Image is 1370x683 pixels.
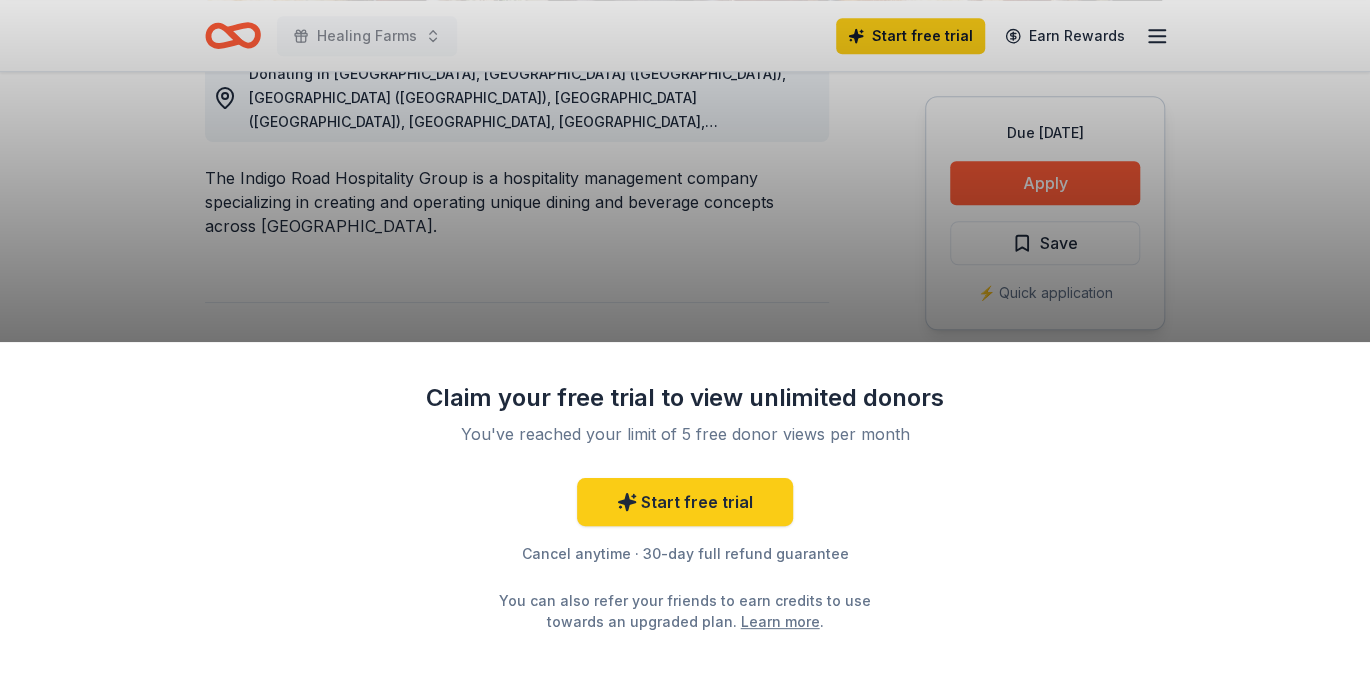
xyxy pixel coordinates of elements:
[425,542,945,566] div: Cancel anytime · 30-day full refund guarantee
[741,611,820,632] a: Learn more
[425,382,945,414] div: Claim your free trial to view unlimited donors
[577,478,793,526] a: Start free trial
[449,422,921,446] div: You've reached your limit of 5 free donor views per month
[481,590,889,632] div: You can also refer your friends to earn credits to use towards an upgraded plan. .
